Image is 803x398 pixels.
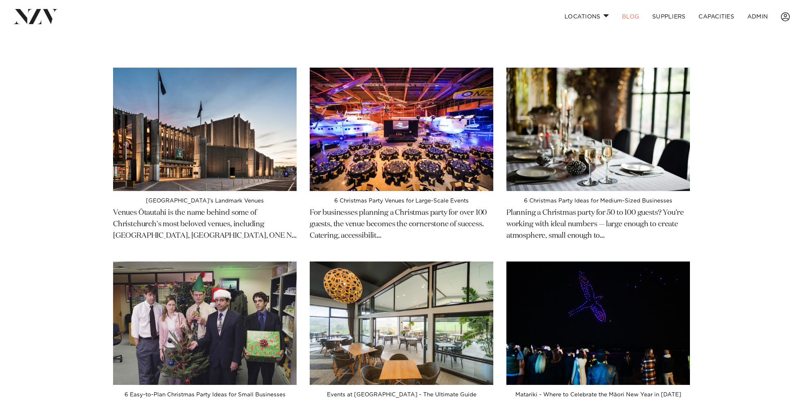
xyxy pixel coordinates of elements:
[646,8,692,25] a: SUPPLIERS
[13,9,58,24] img: nzv-logo.png
[310,68,493,191] img: 6 Christmas Party Venues for Large-Scale Events
[506,68,690,252] a: 6 Christmas Party Ideas for Medium-Sized Businesses 6 Christmas Party Ideas for Medium-Sized Busi...
[310,391,493,398] h4: Events at [GEOGRAPHIC_DATA] - The Ultimate Guide
[506,198,690,204] h4: 6 Christmas Party Ideas for Medium-Sized Businesses
[506,68,690,191] img: 6 Christmas Party Ideas for Medium-Sized Businesses
[113,262,297,385] img: 6 Easy-to-Plan Christmas Party Ideas for Small Businesses
[310,204,493,242] p: For businesses planning a Christmas party for over 100 guests, the venue becomes the cornerstone ...
[506,262,690,385] img: Matariki - Where to Celebrate the Māori New Year in 2025
[506,204,690,242] p: Planning a Christmas party for 50 to 100 guests? You’re working with ideal numbers — large enough...
[113,198,297,204] h4: [GEOGRAPHIC_DATA]'s Landmark Venues
[506,391,690,398] h4: Matariki - Where to Celebrate the Māori New Year in [DATE]
[113,68,297,191] img: Christchurch's Landmark Venues
[310,68,493,252] a: 6 Christmas Party Venues for Large-Scale Events 6 Christmas Party Venues for Large-Scale Events F...
[113,204,297,242] p: Venues Ōtautahi is the name behind some of Christchurch's most beloved venues, including [GEOGRAP...
[741,8,774,25] a: ADMIN
[692,8,741,25] a: Capacities
[310,198,493,204] h4: 6 Christmas Party Venues for Large-Scale Events
[113,391,297,398] h4: 6 Easy-to-Plan Christmas Party Ideas for Small Businesses
[558,8,615,25] a: Locations
[615,8,646,25] a: BLOG
[113,68,297,252] a: Christchurch's Landmark Venues [GEOGRAPHIC_DATA]'s Landmark Venues Venues Ōtautahi is the name be...
[310,262,493,385] img: Events at Wainui Golf Club - The Ultimate Guide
